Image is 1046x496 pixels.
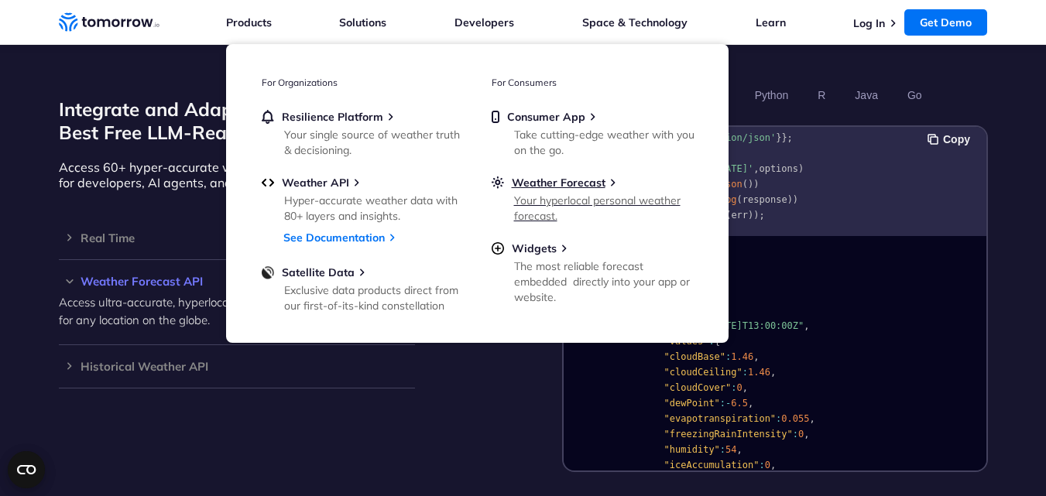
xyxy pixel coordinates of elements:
a: Consumer AppTake cutting-edge weather with you on the go. [492,110,693,155]
p: Access ultra-accurate, hyperlocal data up to 14 days in the future for any location on the globe. [59,293,415,329]
span: , [804,429,809,440]
span: ( [742,179,747,190]
div: Hyper-accurate weather data with 80+ layers and insights. [284,193,465,224]
span: : [731,382,736,393]
span: ) [748,210,753,221]
span: ) [787,194,792,205]
span: ( [736,194,742,205]
p: Access 60+ hyper-accurate weather layers – now optimized for developers, AI agents, and natural l... [59,159,415,190]
span: ) [753,179,759,190]
button: R [812,82,831,108]
span: , [809,413,815,424]
span: : [719,444,725,455]
span: , [748,398,753,409]
span: json [719,179,742,190]
span: : [759,460,764,470]
a: See Documentation [283,231,385,245]
span: "evapotranspiration" [664,413,776,424]
span: response [742,194,787,205]
span: "cloudCover" [664,382,731,393]
button: Python [749,82,794,108]
img: bell.svg [262,110,274,124]
span: : [742,367,747,378]
button: Go [901,82,927,108]
span: : [792,429,797,440]
span: , [731,117,736,128]
div: Take cutting-edge weather with you on the go. [514,127,694,158]
h3: Historical Weather API [59,361,415,372]
img: api.svg [262,176,274,190]
span: }; [781,132,792,143]
span: , [804,320,809,331]
span: ) [792,194,797,205]
a: Resilience PlatformYour single source of weather truth & decisioning. [262,110,463,155]
span: "dewPoint" [664,398,719,409]
span: 54 [725,444,736,455]
h2: Integrate and Adapt with the World’s Best Free LLM-Ready Weather API [59,97,415,144]
h3: Real Time [59,232,415,244]
span: Weather API [282,176,349,190]
span: 6.5 [731,398,748,409]
img: plus-circle.svg [492,241,504,255]
button: Java [849,82,883,108]
span: err [731,210,748,221]
a: Space & Technology [582,15,688,29]
span: Satellite Data [282,265,355,279]
span: "cloudCeiling" [664,367,742,378]
span: 1.46 [747,367,770,378]
div: Your single source of weather truth & decisioning. [284,127,465,158]
div: The most reliable forecast embedded directly into your app or website. [514,258,694,305]
span: , [736,444,742,455]
span: "freezingRainIntensity" [664,429,792,440]
a: Learn [756,15,786,29]
button: Copy [928,131,975,148]
span: , [770,460,775,470]
img: sun.svg [492,176,504,190]
span: : [725,351,731,362]
a: Developers [454,15,514,29]
span: "[DATE]T13:00:00Z" [703,320,804,331]
span: Weather Forecast [512,176,605,190]
span: "iceAccumulation" [664,460,759,470]
h3: For Organizations [262,77,463,88]
span: 0.055 [781,413,809,424]
a: Satellite DataExclusive data products direct from our first-of-its-kind constellation [262,265,463,310]
span: , [770,367,775,378]
span: 0 [736,382,742,393]
a: Get Demo [904,9,987,36]
a: Log In [853,16,885,30]
span: - [725,398,731,409]
span: } [776,132,781,143]
span: ) [748,179,753,190]
span: "cloudBase" [664,351,725,362]
span: 0 [764,460,770,470]
span: 1.46 [731,351,753,362]
span: Consumer App [507,110,585,124]
span: , [742,382,747,393]
a: WidgetsThe most reliable forecast embedded directly into your app or website. [492,241,693,302]
span: "humidity" [664,444,719,455]
a: Products [226,15,272,29]
div: Exclusive data products direct from our first-of-its-kind constellation [284,282,465,313]
button: Node [694,82,730,108]
h3: Weather Forecast API [59,275,415,287]
span: Resilience Platform [282,110,383,124]
span: ) [798,163,804,174]
span: Widgets [512,241,557,255]
span: options [759,163,798,174]
span: , [753,351,759,362]
span: , [753,163,759,174]
span: : [719,398,725,409]
span: 0 [798,429,804,440]
span: : [776,413,781,424]
h3: For Consumers [492,77,693,88]
img: mobile.svg [492,110,499,124]
a: Solutions [339,15,386,29]
div: Your hyperlocal personal weather forecast. [514,193,694,224]
button: Open CMP widget [8,451,45,488]
a: Home link [59,11,159,34]
a: Weather APIHyper-accurate weather data with 80+ layers and insights. [262,176,463,221]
